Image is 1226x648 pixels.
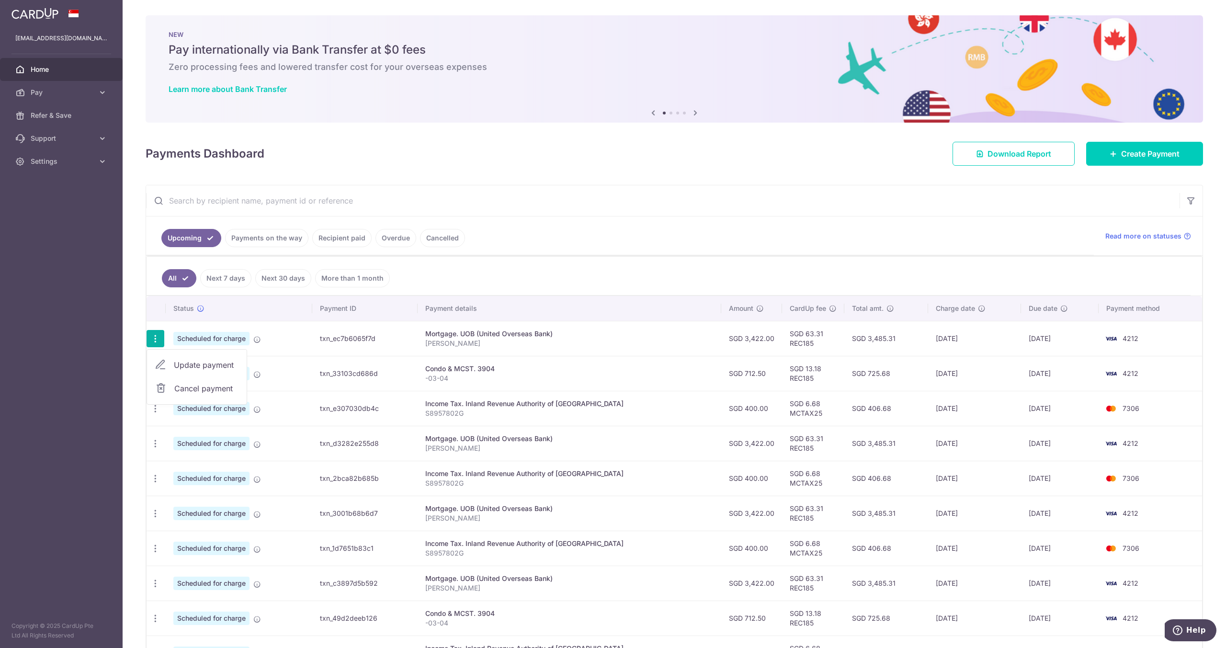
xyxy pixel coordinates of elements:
[782,391,844,426] td: SGD 6.68 MCTAX25
[1101,473,1121,484] img: Bank Card
[844,426,928,461] td: SGD 3,485.31
[1021,461,1099,496] td: [DATE]
[721,426,782,461] td: SGD 3,422.00
[928,531,1021,566] td: [DATE]
[312,566,418,601] td: txn_c3897d5b592
[1029,304,1057,313] span: Due date
[844,601,928,636] td: SGD 725.68
[928,461,1021,496] td: [DATE]
[782,496,844,531] td: SGD 63.31 REC185
[844,391,928,426] td: SGD 406.68
[312,391,418,426] td: txn_e307030db4c
[169,61,1180,73] h6: Zero processing fees and lowered transfer cost for your overseas expenses
[169,42,1180,57] h5: Pay internationally via Bank Transfer at $0 fees
[844,496,928,531] td: SGD 3,485.31
[425,609,714,618] div: Condo & MCST. 3904
[1021,566,1099,601] td: [DATE]
[425,399,714,409] div: Income Tax. Inland Revenue Authority of [GEOGRAPHIC_DATA]
[312,461,418,496] td: txn_2bca82b685b
[928,391,1021,426] td: [DATE]
[31,111,94,120] span: Refer & Save
[1101,613,1121,624] img: Bank Card
[790,304,826,313] span: CardUp fee
[1123,544,1139,552] span: 7306
[31,134,94,143] span: Support
[173,437,250,450] span: Scheduled for charge
[782,531,844,566] td: SGD 6.68 MCTAX25
[255,269,311,287] a: Next 30 days
[425,539,714,548] div: Income Tax. Inland Revenue Authority of [GEOGRAPHIC_DATA]
[721,461,782,496] td: SGD 400.00
[146,15,1203,123] img: Bank transfer banner
[936,304,975,313] span: Charge date
[928,601,1021,636] td: [DATE]
[15,34,107,43] p: [EMAIL_ADDRESS][DOMAIN_NAME]
[425,504,714,513] div: Mortgage. UOB (United Overseas Bank)
[844,531,928,566] td: SGD 406.68
[782,426,844,461] td: SGD 63.31 REC185
[425,469,714,478] div: Income Tax. Inland Revenue Authority of [GEOGRAPHIC_DATA]
[31,88,94,97] span: Pay
[11,8,58,19] img: CardUp
[425,374,714,383] p: -03-04
[721,321,782,356] td: SGD 3,422.00
[425,618,714,628] p: -03-04
[425,364,714,374] div: Condo & MCST. 3904
[844,461,928,496] td: SGD 406.68
[312,601,418,636] td: txn_49d2deeb126
[418,296,721,321] th: Payment details
[844,356,928,391] td: SGD 725.68
[1101,543,1121,554] img: Bank Card
[1123,579,1138,587] span: 4212
[31,157,94,166] span: Settings
[721,496,782,531] td: SGD 3,422.00
[312,229,372,247] a: Recipient paid
[312,296,418,321] th: Payment ID
[721,566,782,601] td: SGD 3,422.00
[1121,148,1180,159] span: Create Payment
[1099,296,1202,321] th: Payment method
[425,574,714,583] div: Mortgage. UOB (United Overseas Bank)
[928,321,1021,356] td: [DATE]
[1123,404,1139,412] span: 7306
[169,31,1180,38] p: NEW
[844,321,928,356] td: SGD 3,485.31
[173,542,250,555] span: Scheduled for charge
[425,409,714,418] p: S8957802G
[1086,142,1203,166] a: Create Payment
[161,229,221,247] a: Upcoming
[425,513,714,523] p: [PERSON_NAME]
[1021,426,1099,461] td: [DATE]
[312,496,418,531] td: txn_3001b68b6d7
[1021,321,1099,356] td: [DATE]
[782,356,844,391] td: SGD 13.18 REC185
[162,269,196,287] a: All
[1123,369,1138,377] span: 4212
[173,612,250,625] span: Scheduled for charge
[1101,578,1121,589] img: Bank Card
[1101,438,1121,449] img: Bank Card
[844,566,928,601] td: SGD 3,485.31
[1123,439,1138,447] span: 4212
[312,356,418,391] td: txn_33103cd686d
[1021,356,1099,391] td: [DATE]
[173,472,250,485] span: Scheduled for charge
[146,185,1180,216] input: Search by recipient name, payment id or reference
[988,148,1051,159] span: Download Report
[1101,403,1121,414] img: Bank Card
[721,531,782,566] td: SGD 400.00
[315,269,390,287] a: More than 1 month
[1123,474,1139,482] span: 7306
[420,229,465,247] a: Cancelled
[425,478,714,488] p: S8957802G
[173,577,250,590] span: Scheduled for charge
[721,601,782,636] td: SGD 712.50
[425,329,714,339] div: Mortgage. UOB (United Overseas Bank)
[425,434,714,443] div: Mortgage. UOB (United Overseas Bank)
[425,339,714,348] p: [PERSON_NAME]
[375,229,416,247] a: Overdue
[173,402,250,415] span: Scheduled for charge
[1021,496,1099,531] td: [DATE]
[1165,619,1216,643] iframe: Opens a widget where you can find more information
[146,145,264,162] h4: Payments Dashboard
